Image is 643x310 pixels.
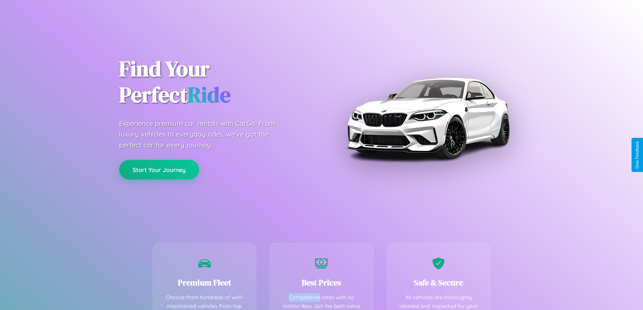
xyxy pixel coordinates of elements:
h3: Safe & Secure [397,277,480,288]
h3: Premium Fleet [163,277,246,288]
button: Start Your Journey [119,160,199,179]
p: Experience premium car rentals with CarGo. From luxury vehicles to everyday rides, we've got the ... [119,118,288,150]
span: Ride [188,80,231,109]
img: Premium BMW car rental vehicle [344,34,512,202]
h3: Best Prices [280,277,363,288]
div: Give Feedback [635,141,640,169]
h1: Find Your Perfect [119,56,312,108]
